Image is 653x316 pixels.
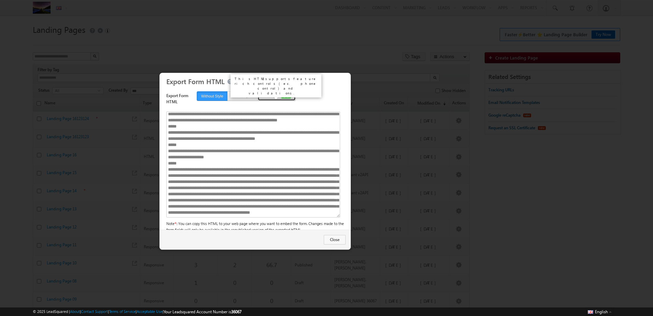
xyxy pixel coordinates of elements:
[324,235,346,245] button: Close
[164,309,241,314] span: Your Leadsquared Account Number is
[109,309,136,314] a: Terms of Service
[81,309,108,314] a: Contact Support
[137,309,163,314] a: Acceptable Use
[166,221,346,233] div: Note : You can copy this HTML to your web page where you want to embed the form. Changes made to ...
[33,308,241,315] span: © 2025 LeadSquared | | | | |
[70,309,80,314] a: About
[595,309,608,314] span: English
[231,309,241,314] span: 36067
[586,307,613,316] button: English
[166,91,192,106] label: Export Form HTML
[197,91,227,101] button: Without Style
[233,76,319,95] p: This HTML supports feature rich controls (ex. phone control) and validations.
[166,75,348,88] h3: Export Form HTML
